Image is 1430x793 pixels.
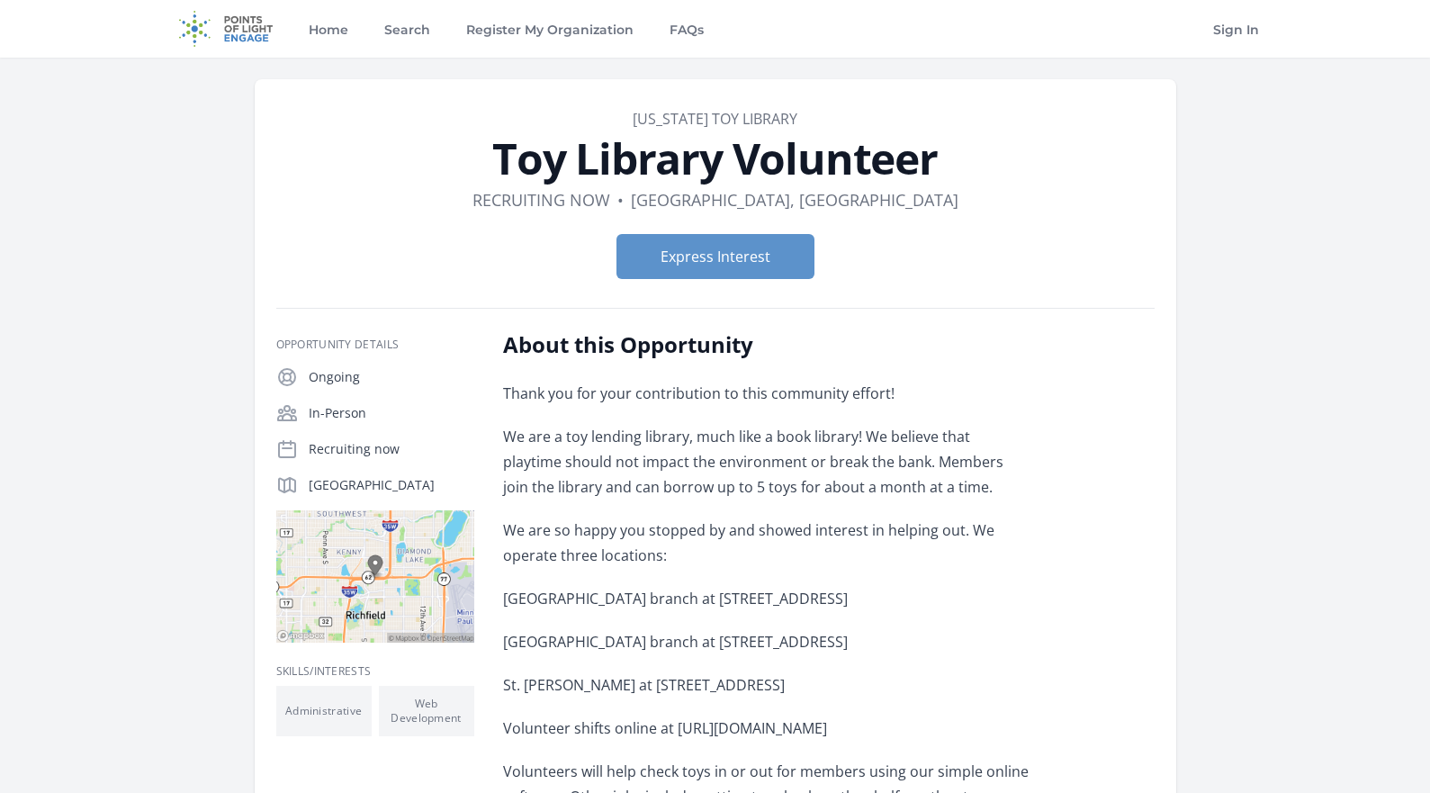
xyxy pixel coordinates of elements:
[503,718,827,738] span: Volunteer shifts online at [URL][DOMAIN_NAME]
[309,476,474,494] p: [GEOGRAPHIC_DATA]
[309,404,474,422] p: In-Person
[503,589,848,608] span: [GEOGRAPHIC_DATA] branch at [STREET_ADDRESS]
[631,187,958,212] dd: [GEOGRAPHIC_DATA], [GEOGRAPHIC_DATA]
[379,686,474,736] li: Web Development
[276,137,1155,180] h1: Toy Library Volunteer
[503,675,785,695] span: St. [PERSON_NAME] at [STREET_ADDRESS]
[503,383,895,403] span: Thank you for your contribution to this community effort!
[633,109,797,129] a: [US_STATE] Toy Library
[472,187,610,212] dd: Recruiting now
[309,440,474,458] p: Recruiting now
[503,424,1030,500] p: We are a toy lending library, much like a book library! We believe that playtime should not impac...
[309,368,474,386] p: Ongoing
[276,686,372,736] li: Administrative
[276,510,474,643] img: Map
[503,520,994,565] span: We are so happy you stopped by and showed interest in helping out. We operate three locations:
[503,632,848,652] span: [GEOGRAPHIC_DATA] branch at [STREET_ADDRESS]
[503,330,1030,359] h2: About this Opportunity
[616,234,814,279] button: Express Interest
[276,664,474,679] h3: Skills/Interests
[617,187,624,212] div: •
[276,338,474,352] h3: Opportunity Details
